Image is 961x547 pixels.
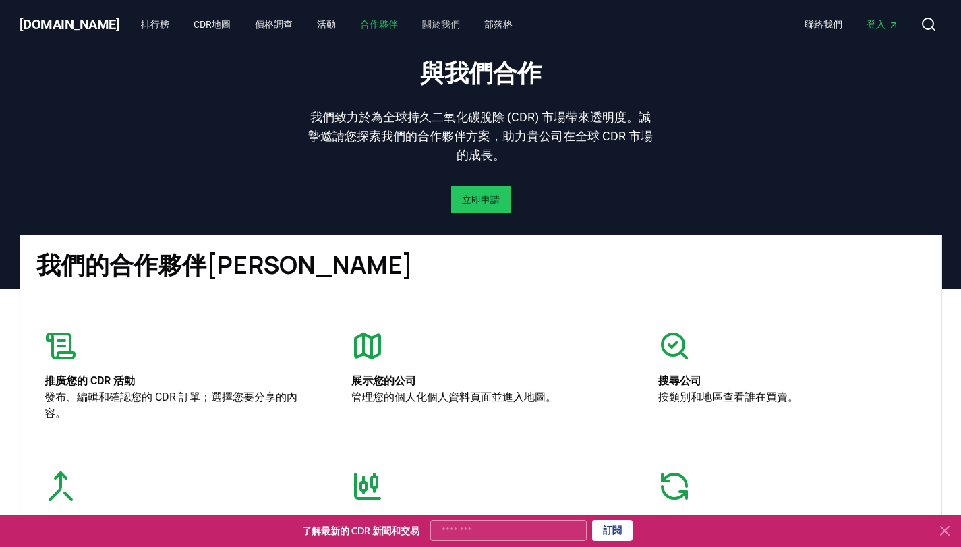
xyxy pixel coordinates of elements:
a: 聯絡我們 [794,12,853,36]
font: 合作夥伴 [360,19,398,30]
font: CDR地圖 [194,19,231,30]
a: 登入 [856,12,910,36]
font: [DOMAIN_NAME] [20,16,120,32]
font: 按類別和地區查看誰在買賣。 [658,391,798,403]
font: 發布、編輯和確認您的 CDR 訂單；選擇您要分享的內容。 [45,391,297,420]
a: 活動 [306,12,347,36]
font: 關於我們 [422,19,460,30]
a: CDR地圖 [183,12,241,36]
font: 展示您的公司 [351,374,416,387]
font: 推廣您的 CDR 活動 [45,374,135,387]
font: 活動 [317,19,336,30]
nav: 主要的 [794,12,910,36]
a: 立即申請 [462,193,500,206]
font: 我們的合作夥伴[PERSON_NAME] [36,248,413,281]
font: 立即申請 [462,194,500,205]
font: 登入 [867,19,885,30]
button: 立即申請 [451,186,511,213]
font: 搜尋公司 [658,374,701,387]
a: 價格調查 [244,12,303,36]
font: 排行榜 [141,19,169,30]
a: 關於我們 [411,12,471,36]
font: 聯絡我們 [805,19,842,30]
a: 排行榜 [130,12,180,36]
a: 合作夥伴 [349,12,409,36]
nav: 主要的 [130,12,523,36]
font: 部落格 [484,19,513,30]
a: 部落格 [473,12,523,36]
font: 管理您的個人化個人資料頁面並進入地圖。 [351,391,556,403]
font: 價格調查 [255,19,293,30]
font: 與我們合作 [420,56,542,89]
font: 我們致力於為全球持久二氧化碳脫除 (CDR) 市場帶來透明度。誠摯邀請您探索我們的合作夥伴方案，助力貴公司在全球 CDR 市場的成長。 [308,110,653,162]
a: [DOMAIN_NAME] [20,15,120,34]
